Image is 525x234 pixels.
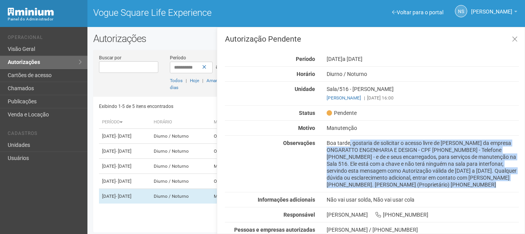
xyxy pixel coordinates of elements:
[234,227,315,233] strong: Pessoas e empresas autorizadas
[258,197,315,203] strong: Informações adicionais
[8,8,54,16] img: Minium
[211,116,257,129] th: Motivo
[283,140,315,146] strong: Observações
[321,196,525,203] div: Não vai usar solda, Não vai usar cola
[151,144,211,159] td: Diurno / Noturno
[471,1,512,15] span: Nicolle Silva
[116,178,131,184] span: - [DATE]
[327,95,361,101] a: [PERSON_NAME]
[151,174,211,189] td: Diurno / Noturno
[170,78,183,83] a: Todos
[116,194,131,199] span: - [DATE]
[93,8,300,18] h1: Vogue Square Life Experience
[327,94,519,101] div: [DATE] 16:00
[455,5,467,17] a: NS
[99,159,151,174] td: [DATE]
[151,189,211,204] td: Diurno / Noturno
[295,86,315,92] strong: Unidade
[327,226,519,233] div: [PERSON_NAME] / [PHONE_NUMBER]
[471,10,517,16] a: [PERSON_NAME]
[321,140,525,188] div: Boa tarde, gostaria de solicitar o acesso livre de [PERSON_NAME] da empresa ONGARATTO ENGENHARIA ...
[170,54,186,61] label: Período
[99,174,151,189] td: [DATE]
[211,159,257,174] td: Manutenção
[116,133,131,139] span: - [DATE]
[202,78,203,83] span: |
[99,54,121,61] label: Buscar por
[116,148,131,154] span: - [DATE]
[8,16,82,23] div: Painel do Administrador
[151,129,211,144] td: Diurno / Noturno
[211,129,257,144] td: Outros
[211,189,257,204] td: Manutenção
[321,211,525,218] div: [PERSON_NAME] [PHONE_NUMBER]
[8,35,82,43] li: Operacional
[99,129,151,144] td: [DATE]
[342,56,362,62] span: a [DATE]
[216,64,219,70] span: a
[151,116,211,129] th: Horário
[299,110,315,116] strong: Status
[321,86,525,101] div: Sala/516 - [PERSON_NAME]
[151,159,211,174] td: Diurno / Noturno
[321,56,525,62] div: [DATE]
[190,78,199,83] a: Hoje
[225,35,519,43] h3: Autorização Pendente
[327,109,357,116] span: Pendente
[206,78,223,83] a: Amanhã
[116,163,131,169] span: - [DATE]
[392,9,443,15] a: Voltar para o portal
[211,144,257,159] td: Obra
[211,174,257,189] td: Obra
[99,116,151,129] th: Período
[8,131,82,139] li: Cadastros
[99,101,304,112] div: Exibindo 1-5 de 5 itens encontrados
[93,33,519,44] h2: Autorizações
[296,56,315,62] strong: Período
[297,71,315,77] strong: Horário
[99,144,151,159] td: [DATE]
[283,212,315,218] strong: Responsável
[298,125,315,131] strong: Motivo
[364,95,365,101] span: |
[186,78,187,83] span: |
[321,125,525,131] div: Manutenção
[321,71,525,77] div: Diurno / Noturno
[99,189,151,204] td: [DATE]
